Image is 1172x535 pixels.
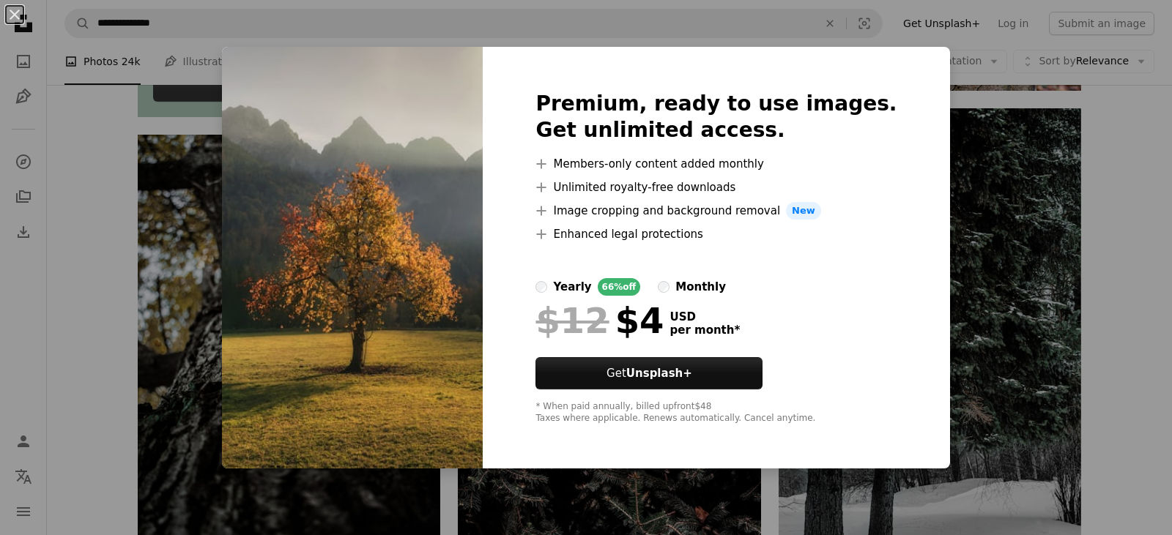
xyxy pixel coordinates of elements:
[598,278,641,296] div: 66% off
[535,357,763,389] button: GetUnsplash+
[675,278,726,296] div: monthly
[535,281,547,293] input: yearly66%off
[535,225,897,243] li: Enhanced legal protections
[553,278,591,296] div: yearly
[658,281,670,293] input: monthly
[222,47,483,468] img: premium_photo-1669315452561-618adeb79a8d
[535,179,897,196] li: Unlimited royalty-free downloads
[535,91,897,143] h2: Premium, ready to use images. Get unlimited access.
[670,323,740,337] span: per month *
[535,401,897,424] div: * When paid annually, billed upfront $48 Taxes where applicable. Renews automatically. Cancel any...
[535,202,897,220] li: Image cropping and background removal
[535,155,897,173] li: Members-only content added monthly
[626,367,692,380] strong: Unsplash+
[535,302,664,340] div: $4
[535,302,609,340] span: $12
[670,310,740,323] span: USD
[786,202,821,220] span: New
